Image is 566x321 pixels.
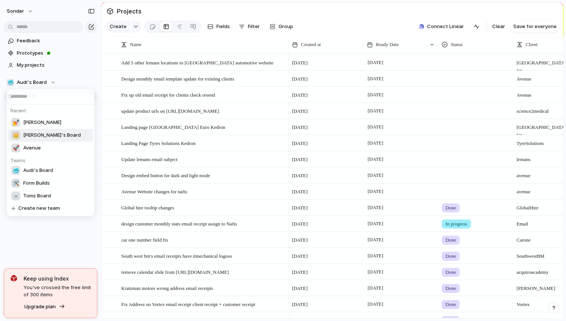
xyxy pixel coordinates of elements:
[11,179,20,188] div: 🛠️
[23,119,61,126] span: [PERSON_NAME]
[23,179,50,187] span: Form Builds
[11,191,20,200] div: ☠️
[18,205,60,212] span: Create new team
[11,143,20,152] div: 🚀
[8,105,95,114] h5: Recent
[11,118,20,127] div: 💅
[8,154,95,164] h5: Teams
[23,144,41,152] span: Avenue
[23,131,81,139] span: [PERSON_NAME]'s Board
[11,131,20,140] div: 👑
[23,192,51,200] span: Toms Board
[23,167,53,174] span: Audi's Board
[11,166,20,175] div: 🥶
